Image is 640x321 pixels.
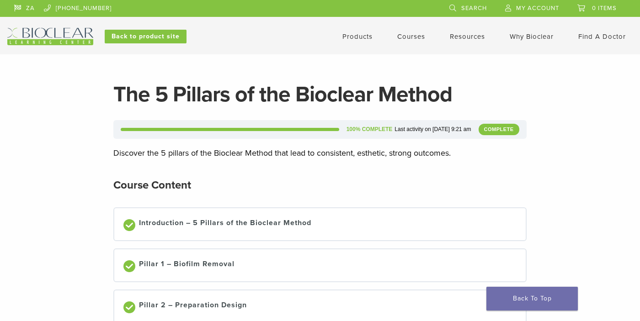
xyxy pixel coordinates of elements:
[578,32,626,41] a: Find A Doctor
[347,126,393,132] div: 100% Complete
[510,32,554,41] a: Why Bioclear
[516,5,559,12] span: My Account
[123,258,516,272] a: Pillar 1 – Biofilm Removal
[7,28,93,45] img: Bioclear
[113,84,526,105] h1: The 5 Pillars of the Bioclear Method
[123,300,516,313] a: Pillar 2 – Preparation Design
[479,124,519,135] div: Complete
[461,5,487,12] span: Search
[486,287,578,310] a: Back To Top
[139,258,235,272] div: Pillar 1 – Biofilm Removal
[139,300,247,313] div: Pillar 2 – Preparation Design
[450,32,485,41] a: Resources
[139,217,311,231] div: Introduction – 5 Pillars of the Bioclear Method
[113,146,526,160] p: Discover the 5 pillars of the Bioclear Method that lead to consistent, esthetic, strong outcomes.
[397,32,425,41] a: Courses
[342,32,373,41] a: Products
[105,30,187,43] a: Back to product site
[123,217,516,231] a: Introduction – 5 Pillars of the Bioclear Method
[113,174,191,196] h2: Course Content
[395,126,471,132] div: Last activity on [DATE] 9:21 am
[592,5,617,12] span: 0 items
